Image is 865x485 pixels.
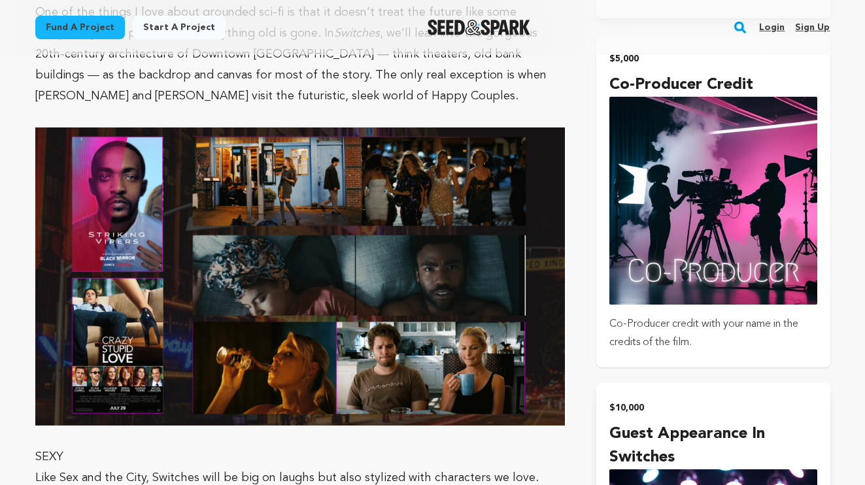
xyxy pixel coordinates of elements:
h2: $10,000 [609,399,817,417]
img: 1747780433-TONE-WORLD-IMAGE.png [35,127,566,426]
h4: Co-Producer Credit [609,73,817,97]
a: Start a project [133,16,226,39]
a: Sign up [795,17,830,38]
h4: Guest Appearance in Switches [609,422,817,469]
span: SEXY [35,451,63,463]
a: Fund a project [35,16,125,39]
a: Login [759,17,785,38]
img: incentive [609,97,817,304]
h2: $5,000 [609,50,817,68]
p: Co-Producer credit with your name in the credits of the film. [609,315,817,352]
img: Seed&Spark Logo Dark Mode [428,20,530,35]
a: Seed&Spark Homepage [428,20,530,35]
button: $5,000 Co-Producer Credit incentive Co-Producer credit with your name in the credits of the film. [596,34,830,367]
span: Like Sex and the City, Switches will be big on laughs but also stylized with characters we love. [35,472,539,484]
